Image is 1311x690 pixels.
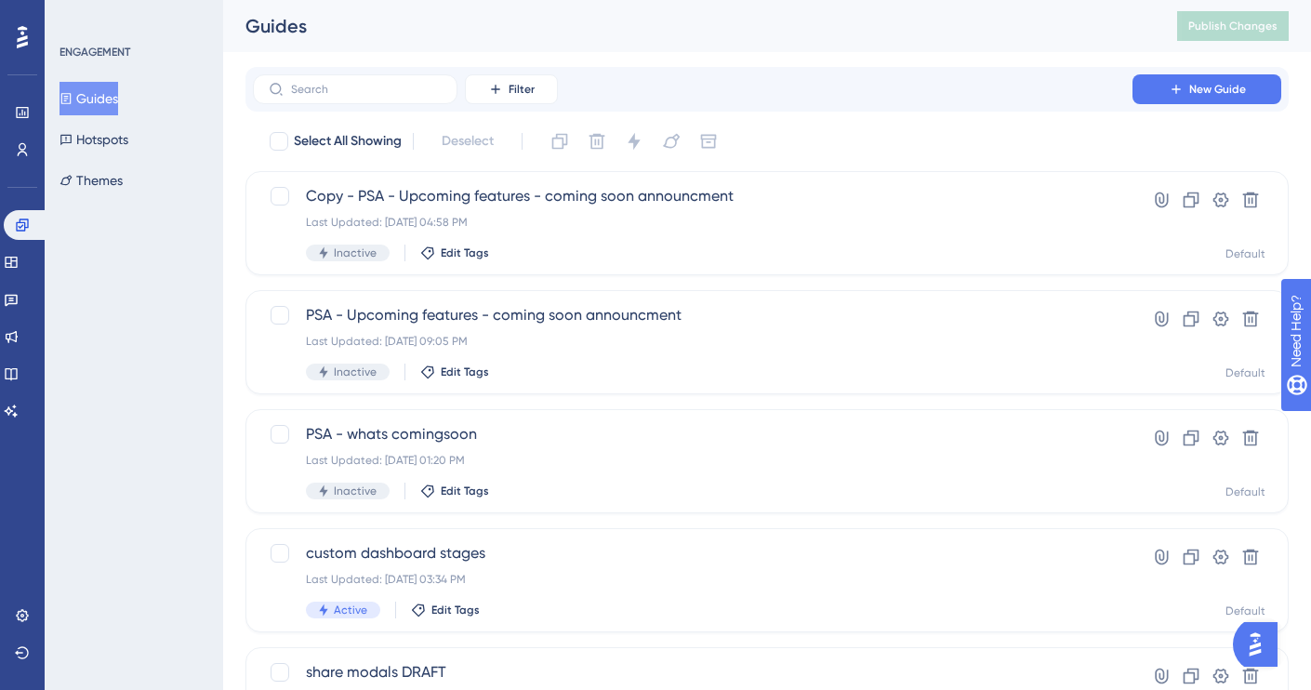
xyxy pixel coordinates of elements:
[411,603,480,617] button: Edit Tags
[420,484,489,498] button: Edit Tags
[334,365,377,379] span: Inactive
[306,453,1079,468] div: Last Updated: [DATE] 01:20 PM
[306,572,1079,587] div: Last Updated: [DATE] 03:34 PM
[245,13,1131,39] div: Guides
[306,542,1079,564] span: custom dashboard stages
[334,245,377,260] span: Inactive
[442,130,494,153] span: Deselect
[294,130,402,153] span: Select All Showing
[1188,19,1278,33] span: Publish Changes
[44,5,116,27] span: Need Help?
[306,334,1079,349] div: Last Updated: [DATE] 09:05 PM
[465,74,558,104] button: Filter
[1225,484,1265,499] div: Default
[441,365,489,379] span: Edit Tags
[334,484,377,498] span: Inactive
[1189,82,1246,97] span: New Guide
[431,603,480,617] span: Edit Tags
[441,484,489,498] span: Edit Tags
[441,245,489,260] span: Edit Tags
[306,423,1079,445] span: PSA - whats comingsoon
[1177,11,1289,41] button: Publish Changes
[420,245,489,260] button: Edit Tags
[60,45,130,60] div: ENGAGEMENT
[1233,617,1289,672] iframe: UserGuiding AI Assistant Launcher
[1225,365,1265,380] div: Default
[509,82,535,97] span: Filter
[420,365,489,379] button: Edit Tags
[60,82,118,115] button: Guides
[1132,74,1281,104] button: New Guide
[425,125,510,158] button: Deselect
[60,123,128,156] button: Hotspots
[306,661,1079,683] span: share modals DRAFT
[60,164,123,197] button: Themes
[306,215,1079,230] div: Last Updated: [DATE] 04:58 PM
[306,304,1079,326] span: PSA - Upcoming features - coming soon announcment
[291,83,442,96] input: Search
[306,185,1079,207] span: Copy - PSA - Upcoming features - coming soon announcment
[334,603,367,617] span: Active
[1225,604,1265,618] div: Default
[1225,246,1265,261] div: Default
